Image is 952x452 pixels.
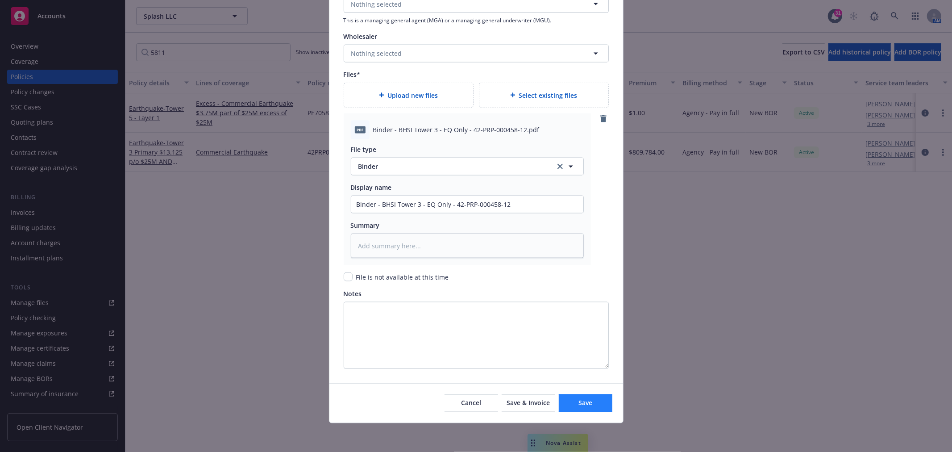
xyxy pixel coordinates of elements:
span: Notes [344,289,362,298]
span: Upload new files [388,91,438,100]
span: Summary [351,221,380,230]
span: Files* [344,70,361,79]
button: Binderclear selection [351,158,584,176]
span: This is a managing general agent (MGA) or a managing general underwriter (MGU). [344,17,609,24]
span: Save & Invoice [507,399,550,407]
span: pdf [355,126,366,133]
div: Select existing files [479,83,609,108]
div: Upload new files [344,83,474,108]
a: remove [598,113,609,124]
span: Binder [358,162,545,171]
span: Binder - BHSI Tower 3 - EQ Only - 42-PRP-000458-12.pdf [373,125,540,134]
span: File is not available at this time [356,273,449,281]
span: Cancel [461,399,481,407]
span: Save [578,399,592,407]
span: Display name [351,183,392,192]
button: Cancel [445,394,498,412]
span: Wholesaler [344,32,378,41]
span: Select existing files [519,91,578,100]
button: Nothing selected [344,45,609,63]
span: Nothing selected [351,49,402,58]
a: clear selection [555,161,565,172]
span: File type [351,145,377,154]
input: Add display name here... [351,196,583,213]
button: Save [559,394,612,412]
button: Save & Invoice [502,394,555,412]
